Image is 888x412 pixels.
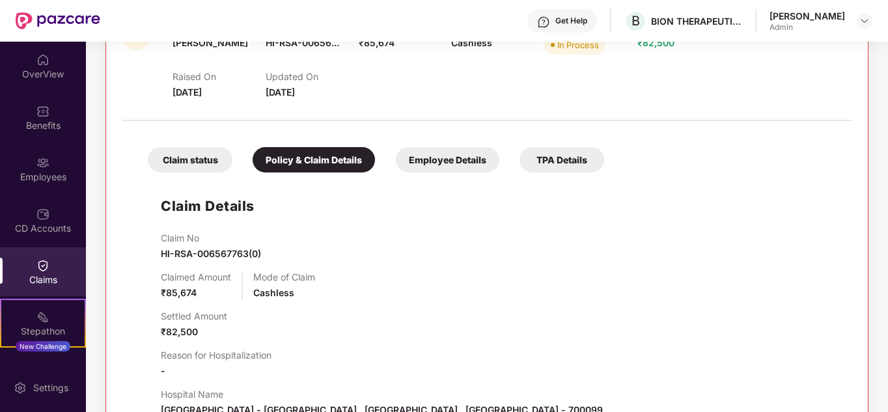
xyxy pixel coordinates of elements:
[770,10,845,22] div: [PERSON_NAME]
[859,16,870,26] img: svg+xml;base64,PHN2ZyBpZD0iRHJvcGRvd24tMzJ4MzIiIHhtbG5zPSJodHRwOi8vd3d3LnczLm9yZy8yMDAwL3N2ZyIgd2...
[161,310,227,322] p: Settled Amount
[29,381,72,394] div: Settings
[16,12,100,29] img: New Pazcare Logo
[520,147,604,172] div: TPA Details
[266,71,359,82] p: Updated On
[161,287,197,298] span: ₹85,674
[557,38,599,51] div: In Process
[161,389,603,400] p: Hospital Name
[173,37,248,48] span: [PERSON_NAME]
[451,37,492,48] span: Cashless
[36,53,49,66] img: svg+xml;base64,PHN2ZyBpZD0iSG9tZSIgeG1sbnM9Imh0dHA6Ly93d3cudzMub3JnLzIwMDAvc3ZnIiB3aWR0aD0iMjAiIG...
[173,87,202,98] span: [DATE]
[631,13,640,29] span: B
[770,22,845,33] div: Admin
[161,232,261,243] p: Claim No
[36,156,49,169] img: svg+xml;base64,PHN2ZyBpZD0iRW1wbG95ZWVzIiB4bWxucz0iaHR0cDovL3d3dy53My5vcmcvMjAwMC9zdmciIHdpZHRoPS...
[36,362,49,375] img: svg+xml;base64,PHN2ZyBpZD0iRW5kb3JzZW1lbnRzIiB4bWxucz0iaHR0cDovL3d3dy53My5vcmcvMjAwMC9zdmciIHdpZH...
[161,271,231,282] p: Claimed Amount
[637,37,674,48] span: ₹82,500
[161,248,261,259] span: HI-RSA-006567763(0)
[359,37,395,48] span: ₹85,674
[253,287,294,298] span: Cashless
[1,325,85,338] div: Stepathon
[36,310,49,323] img: svg+xml;base64,PHN2ZyB4bWxucz0iaHR0cDovL3d3dy53My5vcmcvMjAwMC9zdmciIHdpZHRoPSIyMSIgaGVpZ2h0PSIyMC...
[161,326,198,337] span: ₹82,500
[36,259,49,272] img: svg+xml;base64,PHN2ZyBpZD0iQ2xhaW0iIHhtbG5zPSJodHRwOi8vd3d3LnczLm9yZy8yMDAwL3N2ZyIgd2lkdGg9IjIwIi...
[266,37,339,48] span: HI-RSA-00656...
[396,147,499,172] div: Employee Details
[16,341,70,351] div: New Challenge
[253,271,315,282] p: Mode of Claim
[537,16,550,29] img: svg+xml;base64,PHN2ZyBpZD0iSGVscC0zMngzMiIgeG1sbnM9Imh0dHA6Ly93d3cudzMub3JnLzIwMDAvc3ZnIiB3aWR0aD...
[14,381,27,394] img: svg+xml;base64,PHN2ZyBpZD0iU2V0dGluZy0yMHgyMCIgeG1sbnM9Imh0dHA6Ly93d3cudzMub3JnLzIwMDAvc3ZnIiB3aW...
[161,195,255,217] h1: Claim Details
[36,208,49,221] img: svg+xml;base64,PHN2ZyBpZD0iQ0RfQWNjb3VudHMiIGRhdGEtbmFtZT0iQ0QgQWNjb3VudHMiIHhtbG5zPSJodHRwOi8vd3...
[161,350,271,361] p: Reason for Hospitalization
[651,15,742,27] div: BION THERAPEUTICS ([GEOGRAPHIC_DATA]) PRIVATE LIMITED
[253,147,375,172] div: Policy & Claim Details
[266,87,295,98] span: [DATE]
[173,71,266,82] p: Raised On
[36,105,49,118] img: svg+xml;base64,PHN2ZyBpZD0iQmVuZWZpdHMiIHhtbG5zPSJodHRwOi8vd3d3LnczLm9yZy8yMDAwL3N2ZyIgd2lkdGg9Ij...
[148,147,232,172] div: Claim status
[555,16,587,26] div: Get Help
[161,365,165,376] span: -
